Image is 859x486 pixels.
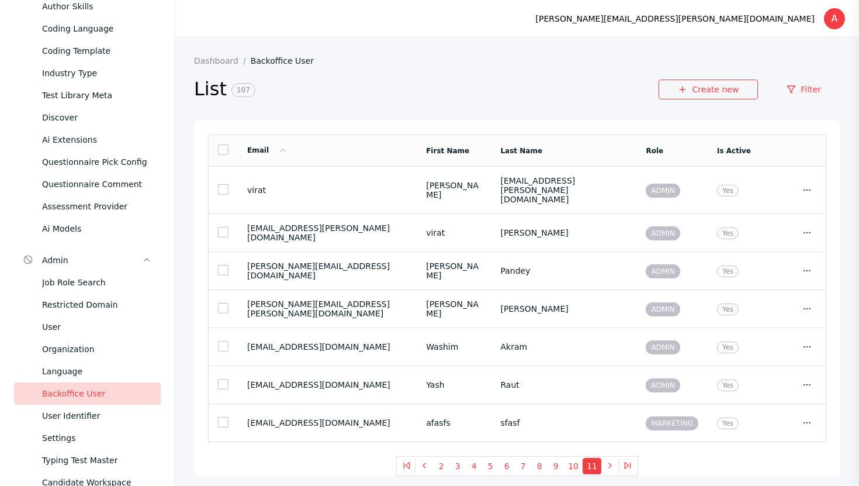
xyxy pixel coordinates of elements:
a: Discover [14,106,161,129]
span: ADMIN [646,226,680,240]
span: Yes [717,228,739,239]
a: Questionnaire Pick Config [14,151,161,173]
a: Restricted Domain [14,294,161,316]
section: virat [426,228,482,237]
button: 6 [498,458,515,474]
a: First Name [426,147,469,155]
span: Yes [717,185,739,197]
a: Backoffice User [14,382,161,405]
a: Dashboard [194,56,251,66]
section: Akram [500,342,627,351]
button: 5 [482,458,498,474]
button: 7 [515,458,531,474]
div: Assessment Provider [42,199,151,213]
h2: List [194,77,659,102]
section: [PERSON_NAME] [426,261,482,280]
div: Industry Type [42,66,151,80]
section: Yash [426,380,482,390]
span: ADMIN [646,340,680,354]
section: virat [247,185,407,195]
a: Language [14,360,161,382]
div: Test Library Meta [42,88,151,102]
section: [EMAIL_ADDRESS][DOMAIN_NAME] [247,342,407,351]
a: Coding Language [14,18,161,40]
span: ADMIN [646,264,680,278]
div: [PERSON_NAME][EMAIL_ADDRESS][PERSON_NAME][DOMAIN_NAME] [536,12,815,26]
a: Last Name [500,147,542,155]
div: Questionnaire Pick Config [42,155,151,169]
span: ADMIN [646,378,680,392]
span: ADMIN [646,184,680,198]
a: Job Role Search [14,271,161,294]
a: Questionnaire Comment [14,173,161,195]
div: Ai Extensions [42,133,151,147]
span: Yes [717,304,739,315]
button: 9 [548,458,564,474]
div: User Identifier [42,409,151,423]
a: User [14,316,161,338]
div: Coding Language [42,22,151,36]
section: sfasf [500,418,627,428]
a: Assessment Provider [14,195,161,218]
div: Coding Template [42,44,151,58]
div: User [42,320,151,334]
a: Industry Type [14,62,161,84]
a: Test Library Meta [14,84,161,106]
div: Ai Models [42,222,151,236]
a: Ai Models [14,218,161,240]
a: Typing Test Master [14,449,161,471]
div: Restricted Domain [42,298,151,312]
div: Settings [42,431,151,445]
button: 3 [449,458,466,474]
button: 2 [433,458,449,474]
section: [EMAIL_ADDRESS][DOMAIN_NAME] [247,418,407,428]
a: Settings [14,427,161,449]
span: Yes [717,266,739,277]
a: Create new [659,80,758,99]
a: Backoffice User [251,56,323,66]
a: Ai Extensions [14,129,161,151]
a: Email [247,146,288,154]
span: Yes [717,418,739,429]
section: Pandey [500,266,627,275]
button: 8 [531,458,548,474]
section: [PERSON_NAME][EMAIL_ADDRESS][DOMAIN_NAME] [247,261,407,280]
a: Coding Template [14,40,161,62]
div: Backoffice User [42,387,151,401]
div: Job Role Search [42,275,151,289]
a: User Identifier [14,405,161,427]
div: Questionnaire Comment [42,177,151,191]
button: 10 [564,458,583,474]
section: [PERSON_NAME] [500,228,627,237]
section: [EMAIL_ADDRESS][DOMAIN_NAME] [247,380,407,390]
a: Is Active [717,147,751,155]
button: 4 [466,458,482,474]
section: afasfs [426,418,482,428]
div: A [824,8,845,29]
span: Yes [717,380,739,391]
div: Discover [42,111,151,125]
section: [PERSON_NAME][EMAIL_ADDRESS][PERSON_NAME][DOMAIN_NAME] [247,299,407,318]
section: [PERSON_NAME] [500,304,627,313]
span: ADMIN [646,302,680,316]
section: Raut [500,380,627,390]
span: 107 [231,83,255,97]
section: [EMAIL_ADDRESS][PERSON_NAME][DOMAIN_NAME] [247,223,407,242]
div: Admin [42,253,142,267]
a: Role [646,147,663,155]
section: [PERSON_NAME] [426,181,482,199]
div: Language [42,364,151,378]
section: [EMAIL_ADDRESS][PERSON_NAME][DOMAIN_NAME] [500,176,627,204]
div: Typing Test Master [42,453,151,467]
span: Yes [717,342,739,353]
a: Organization [14,338,161,360]
section: [PERSON_NAME] [426,299,482,318]
section: Washim [426,342,482,351]
div: Organization [42,342,151,356]
a: Filter [767,80,840,99]
span: MARKETING [646,416,698,430]
button: 11 [583,458,601,474]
